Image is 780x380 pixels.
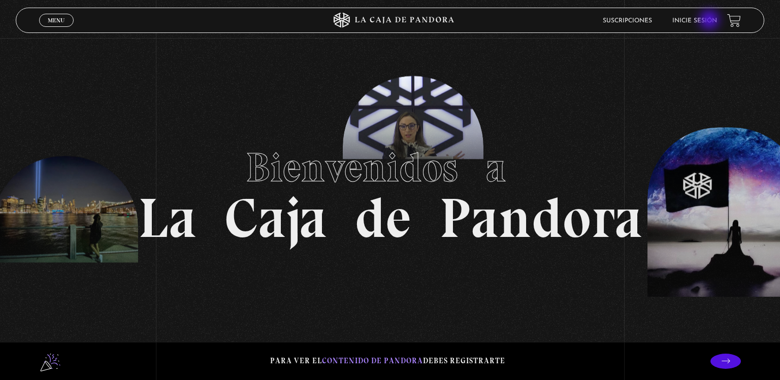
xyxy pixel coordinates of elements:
span: Bienvenidos a [246,143,534,192]
a: Suscripciones [603,18,652,24]
span: Cerrar [45,26,69,33]
p: Para ver el debes registrarte [270,354,505,368]
span: contenido de Pandora [322,356,423,365]
a: Inicie sesión [672,18,717,24]
span: Menu [48,17,64,23]
h1: La Caja de Pandora [138,134,642,246]
a: View your shopping cart [727,13,741,27]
